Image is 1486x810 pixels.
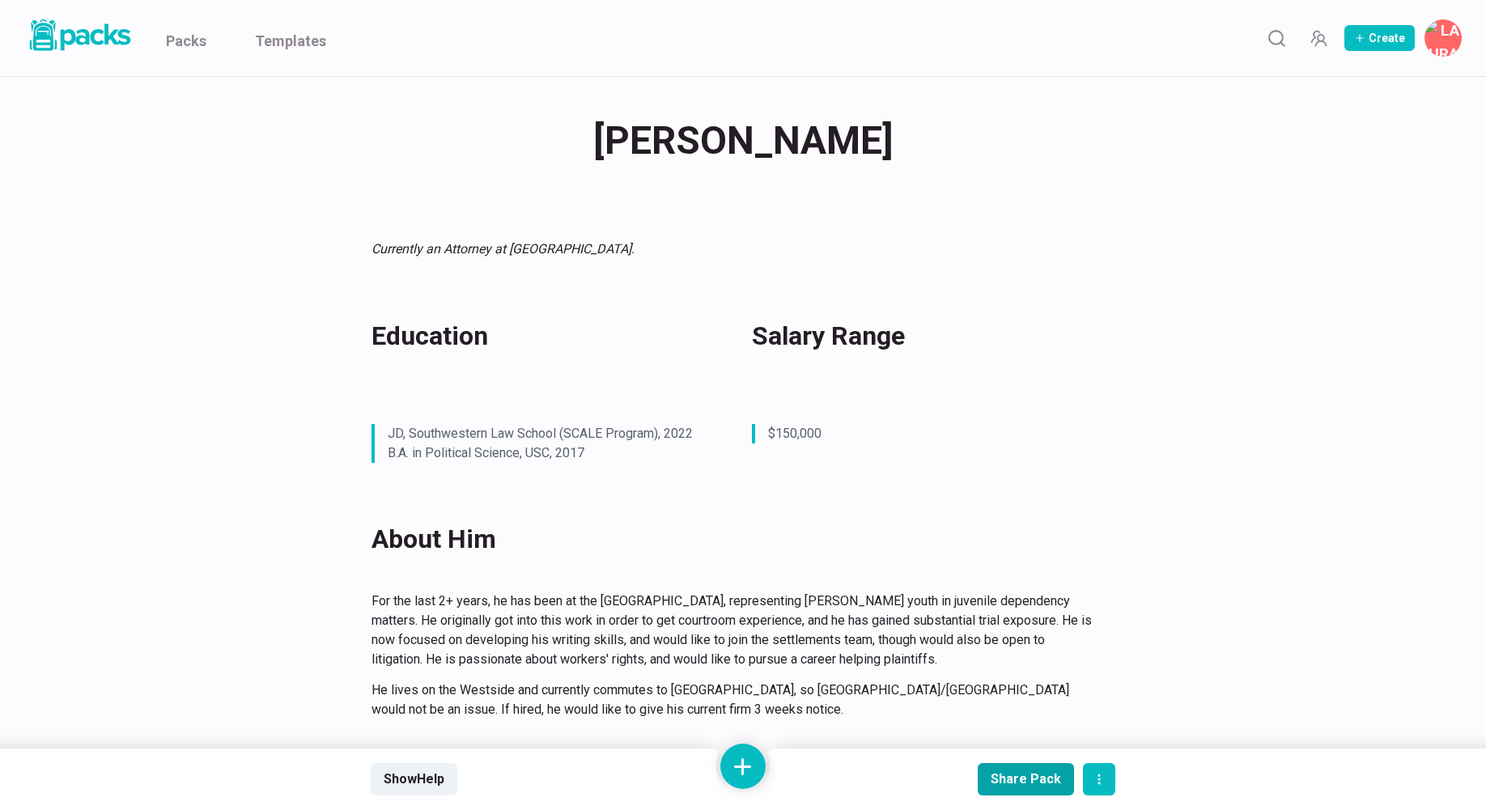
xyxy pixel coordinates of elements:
[371,763,457,795] button: ShowHelp
[752,316,1095,355] h2: Salary Range
[978,763,1074,795] button: Share Pack
[1302,22,1335,54] button: Manage Team Invites
[1424,19,1462,57] button: Laura Carter
[1344,25,1415,51] button: Create Pack
[371,316,715,355] h2: Education
[991,771,1061,787] div: Share Pack
[24,16,134,54] img: Packs logo
[371,520,1095,558] h2: About Him
[371,681,1095,719] p: He lives on the Westside and currently commutes to [GEOGRAPHIC_DATA], so [GEOGRAPHIC_DATA]/[GEOGR...
[371,241,635,257] em: Currently an Attorney at [GEOGRAPHIC_DATA].
[24,16,134,60] a: Packs logo
[768,424,1082,443] p: $150,000
[1260,22,1293,54] button: Search
[593,109,894,172] span: [PERSON_NAME]
[388,424,702,463] p: JD, Southwestern Law School (SCALE Program), 2022 B.A. in Political Science, USC, 2017
[371,592,1095,669] p: For the last 2+ years, he has been at the [GEOGRAPHIC_DATA], representing [PERSON_NAME] youth in ...
[1083,763,1115,795] button: actions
